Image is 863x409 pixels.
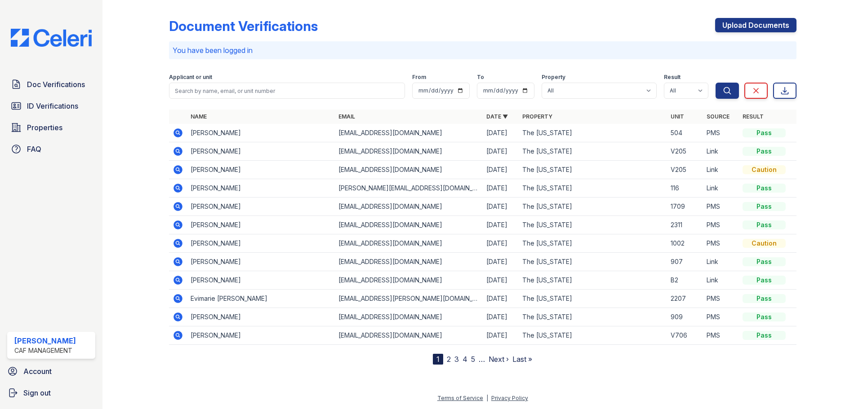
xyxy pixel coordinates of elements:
a: Upload Documents [715,18,796,32]
div: | [486,395,488,401]
td: Link [703,253,739,271]
td: [EMAIL_ADDRESS][DOMAIN_NAME] [335,161,483,179]
div: Pass [743,312,786,321]
td: Link [703,271,739,290]
td: The [US_STATE] [519,253,667,271]
td: PMS [703,124,739,142]
span: Sign out [23,387,51,398]
td: The [US_STATE] [519,161,667,179]
a: Properties [7,119,95,136]
td: [DATE] [483,142,519,161]
td: V205 [667,142,703,161]
div: 1 [433,354,443,365]
td: [DATE] [483,271,519,290]
td: The [US_STATE] [519,308,667,326]
td: 1002 [667,234,703,253]
td: V706 [667,326,703,345]
div: CAF Management [14,346,76,355]
div: Pass [743,331,786,340]
td: [PERSON_NAME] [187,271,335,290]
div: Pass [743,202,786,211]
td: The [US_STATE] [519,142,667,161]
td: [DATE] [483,326,519,345]
div: Pass [743,257,786,266]
button: Sign out [4,384,99,402]
a: Doc Verifications [7,75,95,93]
td: 2207 [667,290,703,308]
div: Pass [743,220,786,229]
td: [DATE] [483,161,519,179]
td: [PERSON_NAME] [187,198,335,216]
td: [EMAIL_ADDRESS][DOMAIN_NAME] [335,142,483,161]
td: Link [703,179,739,198]
td: [EMAIL_ADDRESS][PERSON_NAME][DOMAIN_NAME] [335,290,483,308]
a: Account [4,362,99,380]
td: [EMAIL_ADDRESS][DOMAIN_NAME] [335,124,483,142]
a: Name [191,113,207,120]
div: Pass [743,184,786,193]
label: Property [542,74,565,81]
div: Caution [743,239,786,248]
a: 4 [463,355,467,364]
div: Pass [743,147,786,156]
input: Search by name, email, or unit number [169,83,405,99]
td: [PERSON_NAME] [187,326,335,345]
div: Pass [743,276,786,285]
label: From [412,74,426,81]
td: [DATE] [483,198,519,216]
a: Property [522,113,552,120]
label: To [477,74,484,81]
span: ID Verifications [27,101,78,111]
a: Result [743,113,764,120]
td: The [US_STATE] [519,124,667,142]
td: 504 [667,124,703,142]
td: [EMAIL_ADDRESS][DOMAIN_NAME] [335,253,483,271]
td: The [US_STATE] [519,216,667,234]
td: [PERSON_NAME] [187,142,335,161]
td: The [US_STATE] [519,198,667,216]
td: PMS [703,308,739,326]
p: You have been logged in [173,45,793,56]
a: 5 [471,355,475,364]
td: The [US_STATE] [519,326,667,345]
a: Email [338,113,355,120]
div: Document Verifications [169,18,318,34]
a: ID Verifications [7,97,95,115]
span: Doc Verifications [27,79,85,90]
td: [PERSON_NAME] [187,308,335,326]
a: FAQ [7,140,95,158]
label: Applicant or unit [169,74,212,81]
td: PMS [703,326,739,345]
a: Unit [671,113,684,120]
td: 116 [667,179,703,198]
td: [PERSON_NAME] [187,124,335,142]
label: Result [664,74,681,81]
div: Pass [743,294,786,303]
td: 909 [667,308,703,326]
td: [DATE] [483,179,519,198]
td: Link [703,161,739,179]
span: Account [23,366,52,377]
td: [EMAIL_ADDRESS][DOMAIN_NAME] [335,198,483,216]
a: Next › [489,355,509,364]
a: Terms of Service [437,395,483,401]
td: Link [703,142,739,161]
div: [PERSON_NAME] [14,335,76,346]
td: [EMAIL_ADDRESS][DOMAIN_NAME] [335,326,483,345]
td: [DATE] [483,253,519,271]
td: PMS [703,198,739,216]
td: [DATE] [483,234,519,253]
td: [DATE] [483,308,519,326]
td: [PERSON_NAME] [187,234,335,253]
td: [EMAIL_ADDRESS][DOMAIN_NAME] [335,234,483,253]
a: 2 [447,355,451,364]
td: 1709 [667,198,703,216]
span: FAQ [27,144,41,154]
td: [PERSON_NAME] [187,179,335,198]
td: The [US_STATE] [519,234,667,253]
td: [DATE] [483,124,519,142]
td: Evimarie [PERSON_NAME] [187,290,335,308]
a: Last » [512,355,532,364]
td: [EMAIL_ADDRESS][DOMAIN_NAME] [335,216,483,234]
img: CE_Logo_Blue-a8612792a0a2168367f1c8372b55b34899dd931a85d93a1a3d3e32e68fde9ad4.png [4,29,99,47]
